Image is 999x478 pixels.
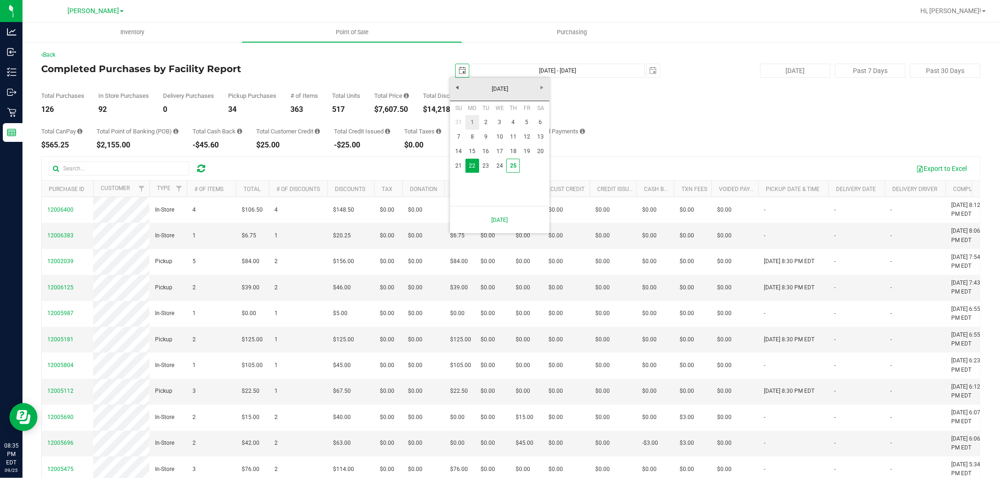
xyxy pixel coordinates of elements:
span: $148.50 [333,206,354,214]
th: Sunday [452,101,466,115]
a: Completed At [953,186,993,192]
span: $0.00 [548,309,563,318]
inline-svg: Analytics [7,27,16,37]
span: 12005690 [47,414,74,420]
a: # of Items [194,186,223,192]
span: [DATE] 7:54 PM EDT [951,253,987,271]
th: Friday [520,101,533,115]
a: 7 [452,130,466,144]
span: [DATE] 8:06 PM EDT [951,227,987,244]
span: $0.00 [481,361,495,370]
span: $0.00 [408,231,422,240]
span: $0.00 [717,335,732,344]
span: In-Store [155,439,174,448]
span: $39.00 [242,283,259,292]
a: Delivery Date [836,186,876,192]
span: $0.00 [408,206,422,214]
a: 14 [452,144,466,159]
span: $0.00 [408,309,422,318]
span: 12006125 [47,284,74,291]
a: 4 [506,115,520,130]
span: [PERSON_NAME] [67,7,119,15]
div: In Store Purchases [98,93,149,99]
a: Purchase ID [49,186,84,192]
span: $0.00 [242,309,256,318]
span: - [764,413,765,422]
span: - [764,206,765,214]
a: Txn Fees [681,186,707,192]
a: Discounts [335,186,365,192]
span: $0.00 [548,283,563,292]
a: Filter [134,181,149,197]
span: In-Store [155,413,174,422]
span: $0.00 [595,361,610,370]
a: Point of Sale [242,22,462,42]
div: Total Units [332,93,360,99]
span: 1 [274,231,278,240]
span: Pickup [155,257,172,266]
span: - [834,335,836,344]
span: $0.00 [450,309,465,318]
a: 21 [452,159,466,173]
span: $40.00 [333,413,351,422]
span: [DATE] 6:06 PM EDT [951,434,987,452]
div: Total CanPay [41,128,82,134]
span: In-Store [155,309,174,318]
span: $20.25 [333,231,351,240]
span: $0.00 [481,413,495,422]
inline-svg: Outbound [7,88,16,97]
span: - [890,335,892,344]
span: $0.00 [548,206,563,214]
span: $0.00 [481,231,495,240]
button: Past 30 Days [910,64,980,78]
i: Sum of all account credit issued for all refunds from returned purchases in the date range. [385,128,390,134]
div: Total Taxes [404,128,441,134]
span: $0.00 [717,309,732,318]
span: [DATE] 6:55 PM EDT [951,305,987,323]
span: 1 [274,335,278,344]
a: 11 [506,130,520,144]
span: 2 [274,257,278,266]
span: Hi, [PERSON_NAME]! [920,7,981,15]
span: $105.00 [242,361,263,370]
a: 12 [520,130,533,144]
a: 8 [466,130,479,144]
a: Delivery Driver [892,186,937,192]
a: Filter [171,181,187,197]
div: $25.00 [256,141,320,149]
span: $0.00 [548,361,563,370]
inline-svg: Inventory [7,67,16,77]
span: 12005475 [47,466,74,472]
span: 2 [192,283,196,292]
span: $0.00 [408,257,422,266]
span: 12005181 [47,336,74,343]
a: Cash Back [644,186,675,192]
span: $0.00 [548,387,563,396]
div: $7,607.50 [374,106,409,113]
span: [DATE] 8:30 PM EDT [764,257,814,266]
span: - [834,387,836,396]
input: Search... [49,162,189,176]
span: $125.00 [242,335,263,344]
span: 12006383 [47,232,74,239]
span: $125.00 [450,335,471,344]
span: $0.00 [642,283,657,292]
span: - [764,309,765,318]
span: $0.00 [481,257,495,266]
a: Customer [101,185,130,191]
span: $0.00 [481,309,495,318]
span: $0.00 [680,309,694,318]
span: [DATE] 6:55 PM EDT [951,331,987,348]
span: Pickup [155,283,172,292]
span: Point of Sale [323,28,381,37]
a: Credit Issued [597,186,636,192]
span: 12005696 [47,440,74,446]
div: 34 [228,106,276,113]
span: $0.00 [642,309,657,318]
span: $0.00 [642,257,657,266]
div: Total Price [374,93,409,99]
i: Sum of the successful, non-voided point-of-banking payment transactions, both via payment termina... [173,128,178,134]
span: $0.00 [680,231,694,240]
span: $46.00 [333,283,351,292]
a: 2 [479,115,493,130]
